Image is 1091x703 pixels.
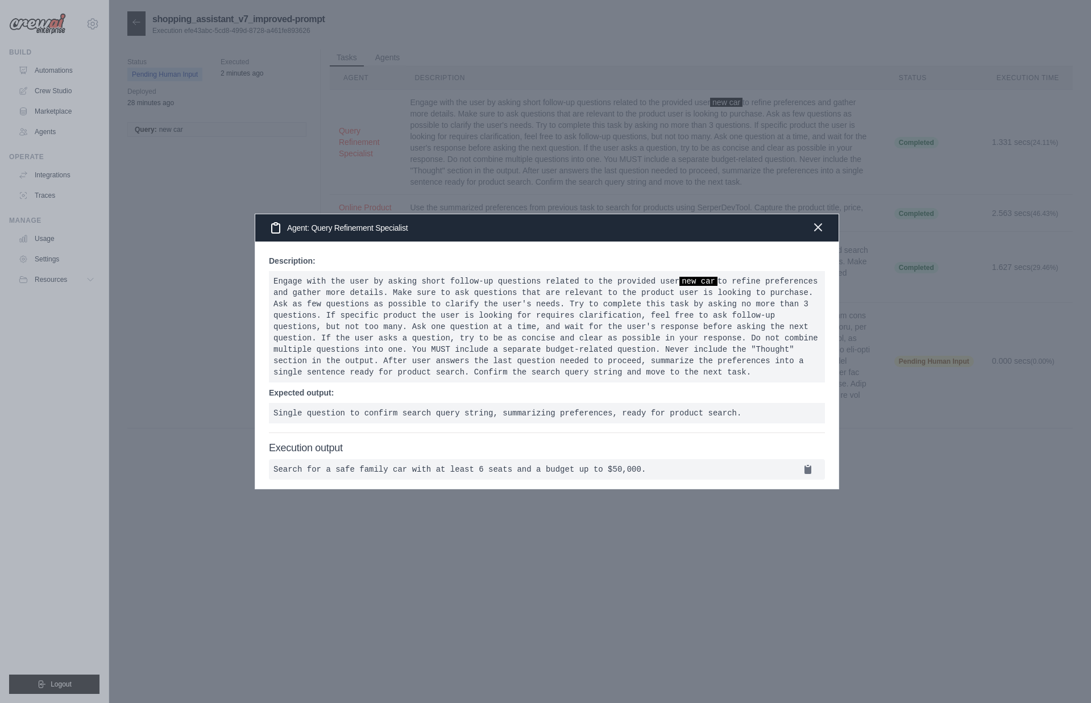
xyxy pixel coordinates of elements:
pre: Engage with the user by asking short follow-up questions related to the provided user to refine p... [269,271,825,382]
strong: Expected output: [269,388,334,397]
pre: Single question to confirm search query string, summarizing preferences, ready for product search. [269,403,825,423]
strong: Description: [269,256,316,265]
span: new car [679,277,717,286]
h3: Agent: Query Refinement Specialist [269,221,408,235]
